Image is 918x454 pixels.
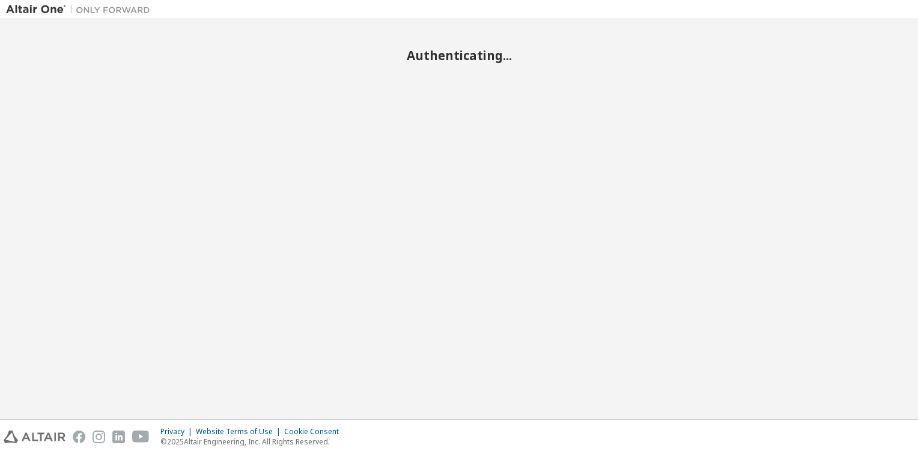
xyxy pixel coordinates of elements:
[160,437,346,447] p: © 2025 Altair Engineering, Inc. All Rights Reserved.
[132,431,150,443] img: youtube.svg
[112,431,125,443] img: linkedin.svg
[6,48,912,63] h2: Authenticating...
[73,431,85,443] img: facebook.svg
[160,427,196,437] div: Privacy
[4,431,65,443] img: altair_logo.svg
[93,431,105,443] img: instagram.svg
[284,427,346,437] div: Cookie Consent
[196,427,284,437] div: Website Terms of Use
[6,4,156,16] img: Altair One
